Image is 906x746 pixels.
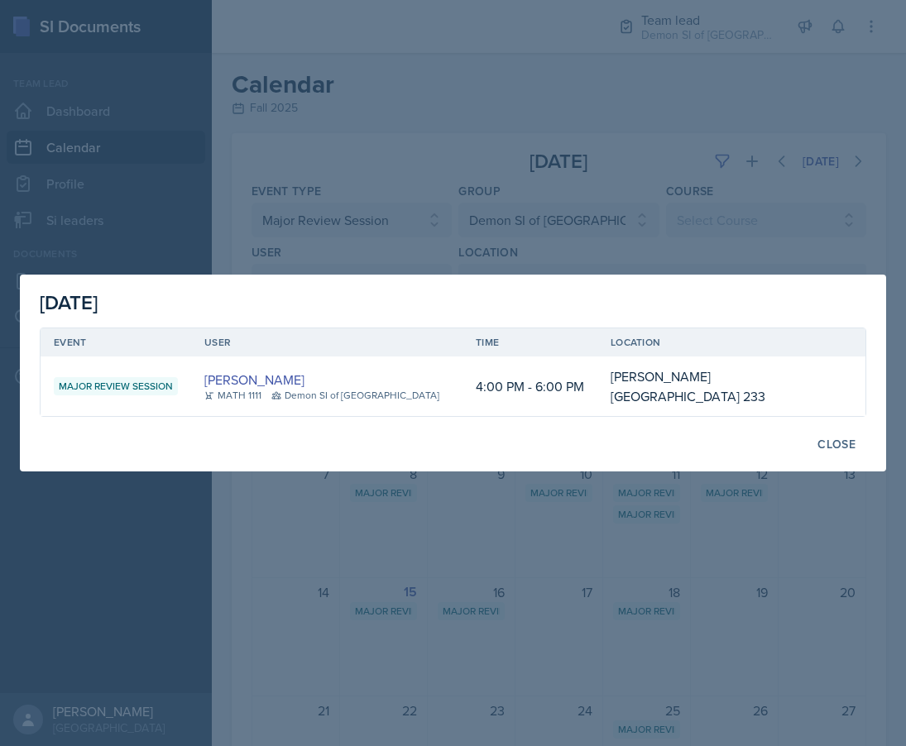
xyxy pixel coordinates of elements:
th: User [191,328,463,356]
td: [PERSON_NAME][GEOGRAPHIC_DATA] 233 [597,356,839,416]
div: Demon SI of [GEOGRAPHIC_DATA] [271,388,439,403]
button: Close [807,430,866,458]
a: [PERSON_NAME] [204,370,304,390]
div: MATH 1111 [204,388,261,403]
th: Time [463,328,597,356]
th: Location [597,328,839,356]
div: Close [817,438,856,451]
td: 4:00 PM - 6:00 PM [463,356,597,416]
div: [DATE] [40,288,866,318]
